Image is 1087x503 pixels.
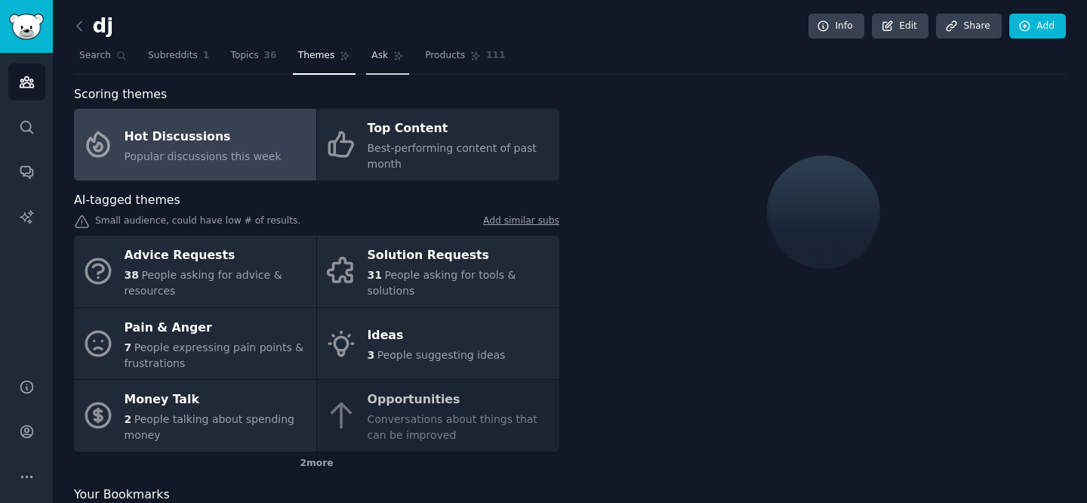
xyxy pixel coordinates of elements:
[264,49,277,63] span: 36
[74,452,559,476] div: 2 more
[377,349,506,361] span: People suggesting ideas
[125,388,309,412] div: Money Talk
[225,44,282,75] a: Topics36
[368,244,552,268] div: Solution Requests
[368,269,516,297] span: People asking for tools & solutions
[420,44,510,75] a: Products111
[125,341,304,369] span: People expressing pain points & frustrations
[317,308,559,380] a: Ideas3People suggesting ideas
[125,244,309,268] div: Advice Requests
[317,236,559,307] a: Solution Requests31People asking for tools & solutions
[143,44,214,75] a: Subreddits1
[425,49,465,63] span: Products
[936,14,1001,39] a: Share
[368,269,382,281] span: 31
[74,236,316,307] a: Advice Requests38People asking for advice & resources
[125,413,132,425] span: 2
[371,49,388,63] span: Ask
[366,44,409,75] a: Ask
[74,191,180,210] span: AI-tagged themes
[125,413,294,441] span: People talking about spending money
[368,324,506,348] div: Ideas
[74,308,316,380] a: Pain & Anger7People expressing pain points & frustrations
[9,14,44,40] img: GummySearch logo
[1009,14,1066,39] a: Add
[368,117,552,141] div: Top Content
[293,44,356,75] a: Themes
[483,214,559,230] a: Add similar subs
[203,49,210,63] span: 1
[125,316,309,340] div: Pain & Anger
[808,14,864,39] a: Info
[74,380,316,452] a: Money Talk2People talking about spending money
[125,125,282,149] div: Hot Discussions
[74,214,559,230] div: Small audience, could have low # of results.
[368,142,537,170] span: Best-performing content of past month
[125,269,282,297] span: People asking for advice & resources
[230,49,258,63] span: Topics
[298,49,335,63] span: Themes
[74,44,132,75] a: Search
[125,269,139,281] span: 38
[872,14,928,39] a: Edit
[79,49,111,63] span: Search
[486,49,506,63] span: 111
[74,14,113,39] h2: dj
[125,150,282,162] span: Popular discussions this week
[317,109,559,181] a: Top ContentBest-performing content of past month
[74,85,167,104] span: Scoring themes
[74,109,316,181] a: Hot DiscussionsPopular discussions this week
[148,49,198,63] span: Subreddits
[368,349,375,361] span: 3
[125,341,132,353] span: 7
